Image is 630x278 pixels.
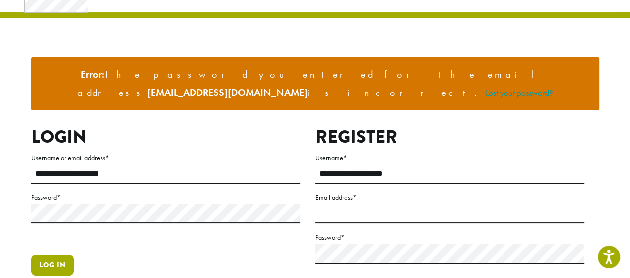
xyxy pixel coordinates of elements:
label: Username [315,152,584,164]
label: Username or email address [31,152,300,164]
a: Lost your password? [486,87,553,98]
label: Password [31,191,300,204]
strong: [EMAIL_ADDRESS][DOMAIN_NAME] [147,86,308,99]
li: The password you entered for the email address is incorrect. [39,65,591,102]
h2: Register [315,126,584,148]
h2: Login [31,126,300,148]
label: Email address [315,191,584,204]
label: Password [315,231,584,244]
strong: Error: [81,68,104,81]
button: Log in [31,255,74,276]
